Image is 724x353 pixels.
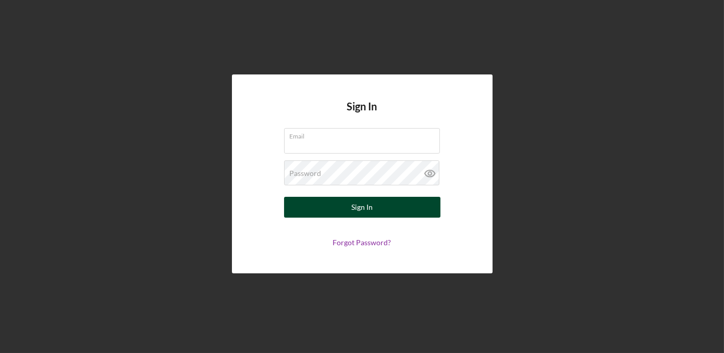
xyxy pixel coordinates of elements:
button: Sign In [284,197,440,218]
h4: Sign In [347,100,377,128]
a: Forgot Password? [333,238,391,247]
label: Password [290,169,322,178]
div: Sign In [351,197,373,218]
label: Email [290,129,440,140]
